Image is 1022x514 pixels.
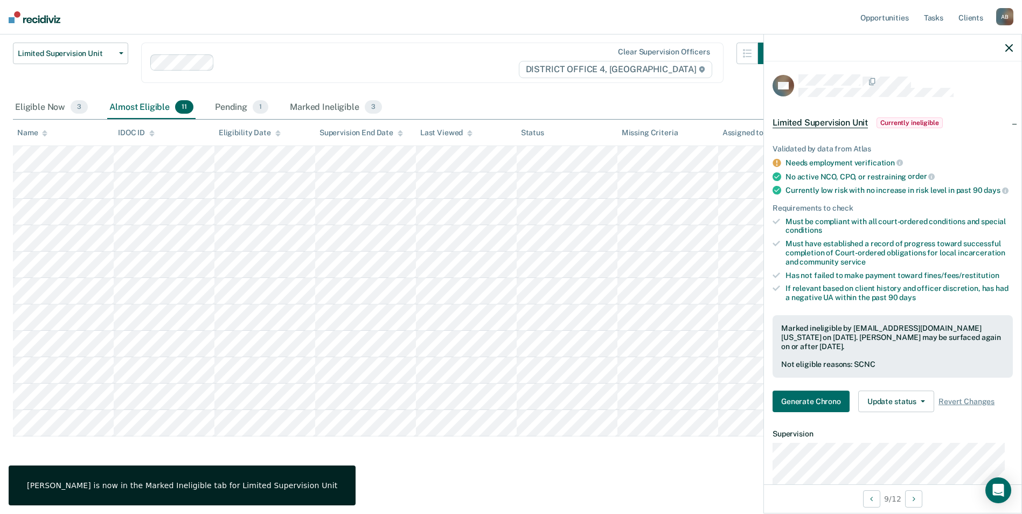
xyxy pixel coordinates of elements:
[773,429,1013,439] dt: Supervision
[213,96,270,120] div: Pending
[938,397,995,406] span: Revert Changes
[9,11,60,23] img: Recidiviz
[17,128,47,137] div: Name
[365,100,382,114] span: 3
[785,158,1013,168] div: Needs employment verification
[219,128,281,137] div: Eligibility Date
[785,239,1013,266] div: Must have established a record of progress toward successful completion of Court-ordered obligati...
[107,96,196,120] div: Almost Eligible
[519,61,712,78] span: DISTRICT OFFICE 4, [GEOGRAPHIC_DATA]
[764,106,1021,140] div: Limited Supervision UnitCurrently ineligible
[863,490,880,508] button: Previous Opportunity
[773,391,854,412] a: Navigate to form link
[899,293,915,302] span: days
[781,324,1004,351] div: Marked ineligible by [EMAIL_ADDRESS][DOMAIN_NAME][US_STATE] on [DATE]. [PERSON_NAME] may be surfa...
[253,100,268,114] span: 1
[773,391,850,412] button: Generate Chrono
[785,217,1013,235] div: Must be compliant with all court-ordered conditions and special conditions
[785,284,1013,302] div: If relevant based on client history and officer discretion, has had a negative UA within the past 90
[319,128,403,137] div: Supervision End Date
[18,49,115,58] span: Limited Supervision Unit
[71,100,88,114] span: 3
[764,484,1021,513] div: 9 / 12
[13,96,90,120] div: Eligible Now
[905,490,922,508] button: Next Opportunity
[908,172,935,180] span: order
[773,144,1013,154] div: Validated by data from Atlas
[781,360,1004,369] div: Not eligible reasons: SCNC
[118,128,155,137] div: IDOC ID
[984,186,1008,195] span: days
[840,258,866,266] span: service
[877,117,943,128] span: Currently ineligible
[722,128,773,137] div: Assigned to
[985,477,1011,503] div: Open Intercom Messenger
[618,47,710,57] div: Clear supervision officers
[858,391,934,412] button: Update status
[420,128,472,137] div: Last Viewed
[773,117,868,128] span: Limited Supervision Unit
[996,8,1013,25] div: A B
[521,128,544,137] div: Status
[175,100,193,114] span: 11
[785,172,1013,182] div: No active NCO, CPO, or restraining
[785,271,1013,280] div: Has not failed to make payment toward
[288,96,384,120] div: Marked Ineligible
[785,185,1013,195] div: Currently low risk with no increase in risk level in past 90
[924,271,999,280] span: fines/fees/restitution
[773,204,1013,213] div: Requirements to check
[622,128,678,137] div: Missing Criteria
[27,481,337,490] div: [PERSON_NAME] is now in the Marked Ineligible tab for Limited Supervision Unit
